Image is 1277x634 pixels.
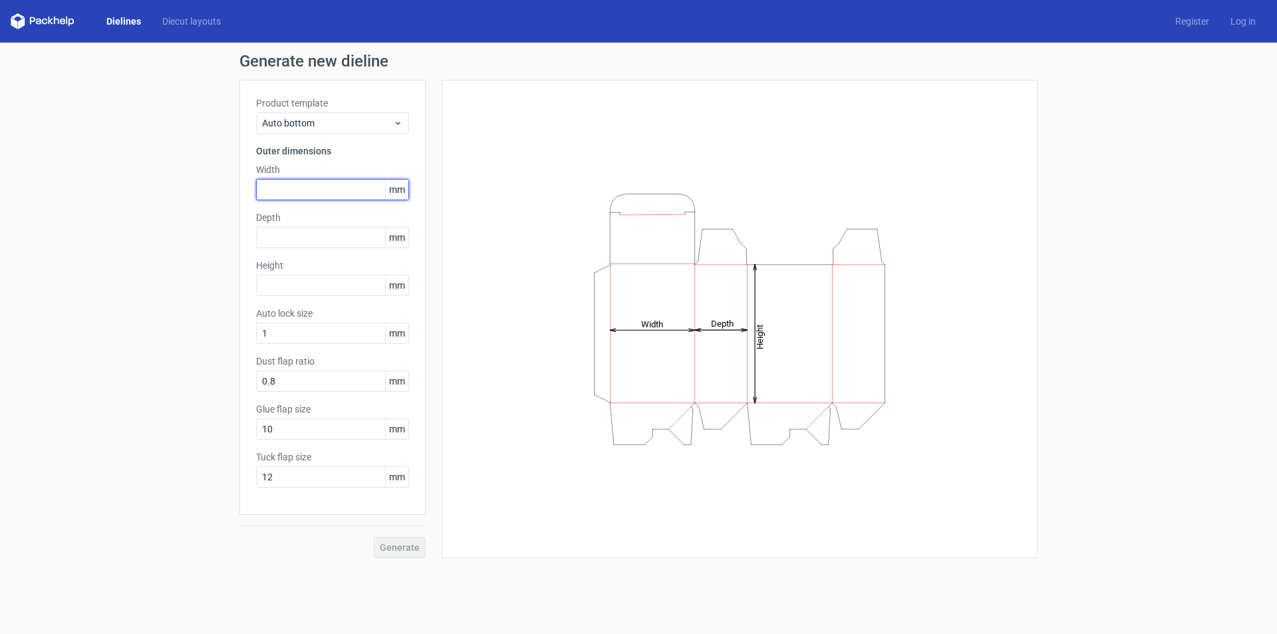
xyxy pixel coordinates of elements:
[385,323,408,343] span: mm
[385,228,408,247] span: mm
[755,324,765,349] tspan: Height
[256,163,409,176] label: Width
[256,96,409,110] label: Product template
[152,15,231,28] a: Diecut layouts
[385,419,408,439] span: mm
[256,402,409,416] label: Glue flap size
[385,467,408,487] span: mm
[239,53,1038,69] h1: Generate new dieline
[256,144,409,158] h3: Outer dimensions
[1220,15,1266,28] a: Log in
[385,371,408,391] span: mm
[262,116,393,130] span: Auto bottom
[711,319,734,329] tspan: Depth
[256,450,409,464] label: Tuck flap size
[256,259,409,272] label: Height
[385,180,408,200] span: mm
[256,307,409,320] label: Auto lock size
[641,319,663,329] tspan: Width
[385,275,408,295] span: mm
[256,355,409,368] label: Dust flap ratio
[256,211,409,224] label: Depth
[1165,15,1220,28] a: Register
[96,15,152,28] a: Dielines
